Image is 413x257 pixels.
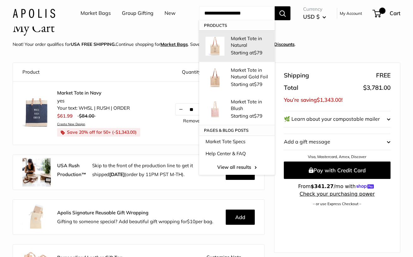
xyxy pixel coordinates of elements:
li: Your text: WHSL | RUSH | ORDER [57,105,140,112]
img: description_Make it yours with custom printed text. [206,37,224,56]
p: Market Tote in Natural [231,35,268,48]
button: USD $ [303,12,326,22]
img: rush.jpg [22,158,51,187]
th: Quantity [163,63,219,82]
a: Help Center & FAQ [199,148,275,160]
p: Market Tote in Natural Gold Foil [231,67,268,80]
strong: USA Rush Production™ [57,162,86,177]
span: Gifting to someone special? Add beautiful gift wrapping for per bag. [57,218,213,224]
a: Market Tote in Blush Market Tote in Blush Starting at$79 [199,94,275,125]
img: Market Tote in Navy [22,98,51,127]
span: FREE [376,70,391,81]
a: Market Tote Specs [199,136,275,148]
button: No more stock [196,104,207,115]
span: $84.00 [79,113,94,119]
strong: USA FREE SHIPPING. [71,41,116,47]
th: Product [13,63,163,82]
span: $10 [187,218,195,224]
span: Starting at [231,113,262,119]
span: Currency [303,5,326,14]
iframe: PayPal-paypal [284,217,391,230]
span: Total [284,82,298,94]
p: Neat! Your order qualifies for Continue shopping for . Save more when you buy more with . [13,40,296,48]
span: $79 [254,113,262,119]
a: Remove [183,119,200,123]
button: 🌿 Learn about your compostable mailer [284,111,391,127]
li: yes [57,97,140,105]
span: $61.99 [57,113,73,119]
span: Cart [390,10,400,16]
a: – or use Express Checkout – [313,201,362,206]
button: Add a gift message [284,134,391,150]
span: Starting at [231,50,262,56]
p: Market Tote in Blush [231,98,268,112]
button: Decrease quantity by 1 [176,104,186,115]
p: Pages & Blog posts [199,125,275,135]
p: Products [199,20,275,30]
button: Pay with Credit Card [284,162,391,179]
span: $79 [254,50,262,56]
a: Market Tote in Navy [57,90,140,96]
input: Quantity [186,107,196,112]
p: Skip to the front of the production line to get it shipped (order by 11PM PST M-TH). [92,161,221,179]
span: $79 [254,81,262,87]
a: View all results [199,160,275,175]
a: Visa, Mastercard, Amex, Discover [308,154,367,159]
a: Market Bags [160,41,188,47]
input: Search... [199,6,275,20]
strong: Apolis Signature Reusable Gift Wrapping [57,210,148,216]
img: description_Our first Gold Foil Market Bag [206,68,224,87]
span: USD $ [303,13,320,20]
span: You’re saving ! [284,96,343,103]
span: $1,343.00 [116,129,135,135]
button: Search [275,6,290,20]
a: Market Bags [81,9,111,18]
a: My Account [340,9,362,17]
a: description_Our first Gold Foil Market Bag Market Tote in Natural Gold Foil Starting at$79 [199,62,275,94]
a: New [165,9,176,18]
img: Apolis [13,9,55,18]
li: Save 20% off for 50+ (- ) [57,128,140,136]
img: Market Tote in Blush [206,100,224,119]
a: Cart [373,8,400,18]
span: $1,343.00 [317,96,341,103]
a: Create New Design [57,122,140,126]
span: $3,781.00 [363,84,391,91]
u: Bulk Discounts [263,41,295,47]
b: [DATE] [110,171,125,177]
a: description_Make it yours with custom printed text. Market Tote in Natural Starting at$79 [199,30,275,62]
img: Apolis_GiftWrapping_5_90x_2x.jpg [22,203,51,231]
span: Starting at [231,81,262,87]
h1: My Cart [13,18,55,37]
a: Group Gifting [122,9,153,18]
span: Shipping [284,70,309,81]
